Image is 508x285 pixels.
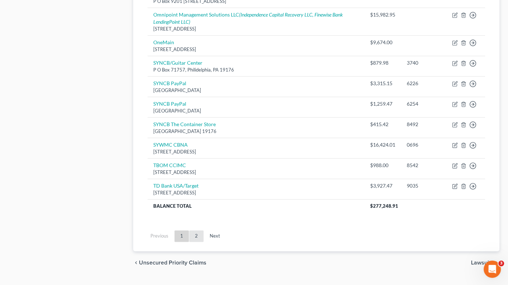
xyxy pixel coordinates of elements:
[407,100,441,107] div: 6254
[204,230,226,242] a: Next
[153,162,186,168] a: TBOM CCIMC
[153,169,359,176] div: [STREET_ADDRESS]
[153,39,174,45] a: OneMain
[407,162,441,169] div: 8542
[153,183,199,189] a: TD Bank USA/Target
[153,87,359,94] div: [GEOGRAPHIC_DATA]
[471,260,499,266] button: Lawsuits chevron_right
[370,100,395,107] div: $1,259.47
[370,80,395,87] div: $3,315.15
[153,80,186,86] a: SYNCB PayPal
[370,182,395,189] div: $3,927.47
[153,12,343,25] a: Omnipoint Management Solutions LLC(Independence Capital Recovery LLC, Finewise Bank LendingPoint ...
[370,39,395,46] div: $9,674.00
[153,26,359,32] div: [STREET_ADDRESS]
[153,107,359,114] div: [GEOGRAPHIC_DATA]
[153,189,359,196] div: [STREET_ADDRESS]
[370,203,398,209] span: $277,248.91
[153,60,202,66] a: SYNCB/Guitar Center
[407,141,441,148] div: 0696
[189,230,204,242] a: 2
[407,182,441,189] div: 9035
[153,121,216,127] a: SYNCB The Container Store
[370,59,395,66] div: $879.98
[133,260,139,266] i: chevron_left
[133,260,206,266] button: chevron_left Unsecured Priority Claims
[494,260,499,266] i: chevron_right
[370,141,395,148] div: $16,424.01
[153,148,359,155] div: [STREET_ADDRESS]
[407,59,441,66] div: 3740
[153,66,359,73] div: P O Box 71757, Philidelphia, PA 19176
[174,230,189,242] a: 1
[370,121,395,128] div: $415.42
[153,46,359,53] div: [STREET_ADDRESS]
[370,162,395,169] div: $988.00
[148,199,364,212] th: Balance Total
[370,11,395,18] div: $15,982.95
[471,260,494,266] span: Lawsuits
[153,128,359,135] div: [GEOGRAPHIC_DATA] 19176
[407,121,441,128] div: 8492
[139,260,206,266] span: Unsecured Priority Claims
[407,80,441,87] div: 6226
[153,101,186,107] a: SYNCB PayPal
[484,261,501,278] iframe: Intercom live chat
[153,12,343,25] i: (Independence Capital Recovery LLC, Finewise Bank LendingPoint LLC)
[498,261,504,266] span: 3
[153,142,188,148] a: SYWMC CBNA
